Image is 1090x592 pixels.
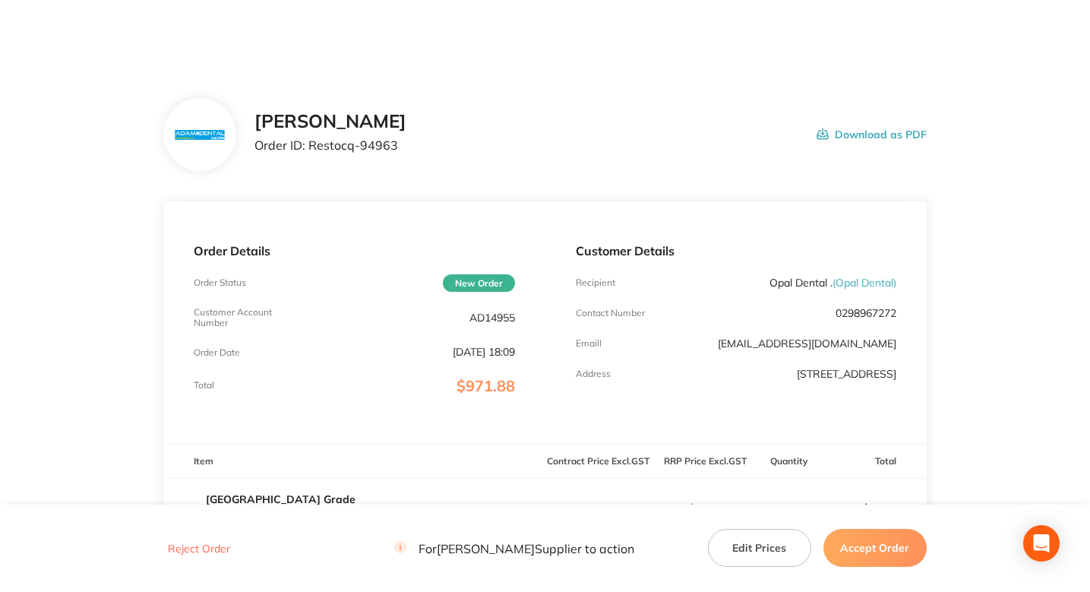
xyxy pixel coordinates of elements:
[652,502,758,514] p: $35.86
[718,337,896,350] a: [EMAIL_ADDRESS][DOMAIN_NAME]
[194,347,240,358] p: Order Date
[817,111,927,158] button: Download as PDF
[163,443,545,479] th: Item
[576,369,611,379] p: Address
[769,277,896,289] p: Opal Dental .
[833,276,896,290] span: ( Opal Dental )
[469,312,515,324] p: AD14955
[457,376,515,395] span: $971.88
[1023,525,1060,562] div: Open Intercom Messenger
[576,308,645,318] p: Contact Number
[652,443,759,479] th: RRP Price Excl. GST
[760,502,819,514] p: 1
[823,529,927,567] button: Accept Order
[545,443,652,479] th: Contract Price Excl. GST
[576,338,602,349] p: Emaill
[254,138,406,152] p: Order ID: Restocq- 94963
[836,307,896,319] p: 0298967272
[194,380,214,391] p: Total
[254,111,406,132] h2: [PERSON_NAME]
[546,502,652,514] p: -
[194,277,246,288] p: Order Status
[194,307,301,328] p: Customer Account Number
[79,21,231,46] a: Restocq logo
[163,542,235,556] button: Reject Order
[820,443,927,479] th: Total
[576,277,615,288] p: Recipient
[443,274,515,292] span: New Order
[175,130,225,140] img: N3hiYW42Mg
[453,346,515,358] p: [DATE] 18:09
[708,529,811,567] button: Edit Prices
[820,490,926,527] p: $35.86
[394,541,634,556] p: For [PERSON_NAME] Supplier to action
[759,443,820,479] th: Quantity
[194,244,514,258] p: Order Details
[206,492,355,506] a: [GEOGRAPHIC_DATA] Grade
[576,244,896,258] p: Customer Details
[79,21,231,44] img: Restocq logo
[797,368,896,380] p: [STREET_ADDRESS]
